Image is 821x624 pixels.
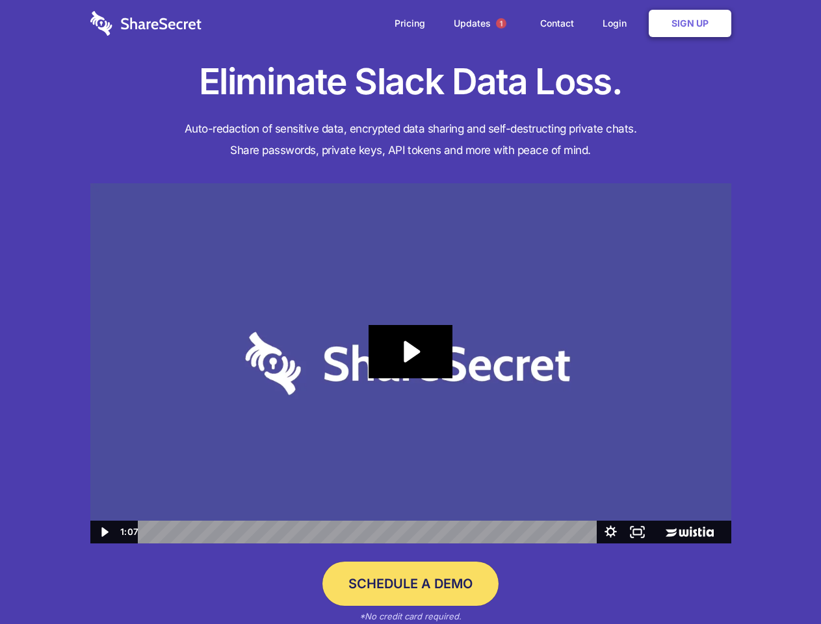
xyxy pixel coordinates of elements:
a: Contact [527,3,587,44]
h4: Auto-redaction of sensitive data, encrypted data sharing and self-destructing private chats. Shar... [90,118,731,161]
img: logo-wordmark-white-trans-d4663122ce5f474addd5e946df7df03e33cb6a1c49d2221995e7729f52c070b2.svg [90,11,202,36]
iframe: Drift Widget Chat Controller [756,559,805,608]
h1: Eliminate Slack Data Loss. [90,58,731,105]
a: Login [590,3,646,44]
button: Play Video [90,521,117,543]
a: Pricing [382,3,438,44]
img: Sharesecret [90,183,731,544]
